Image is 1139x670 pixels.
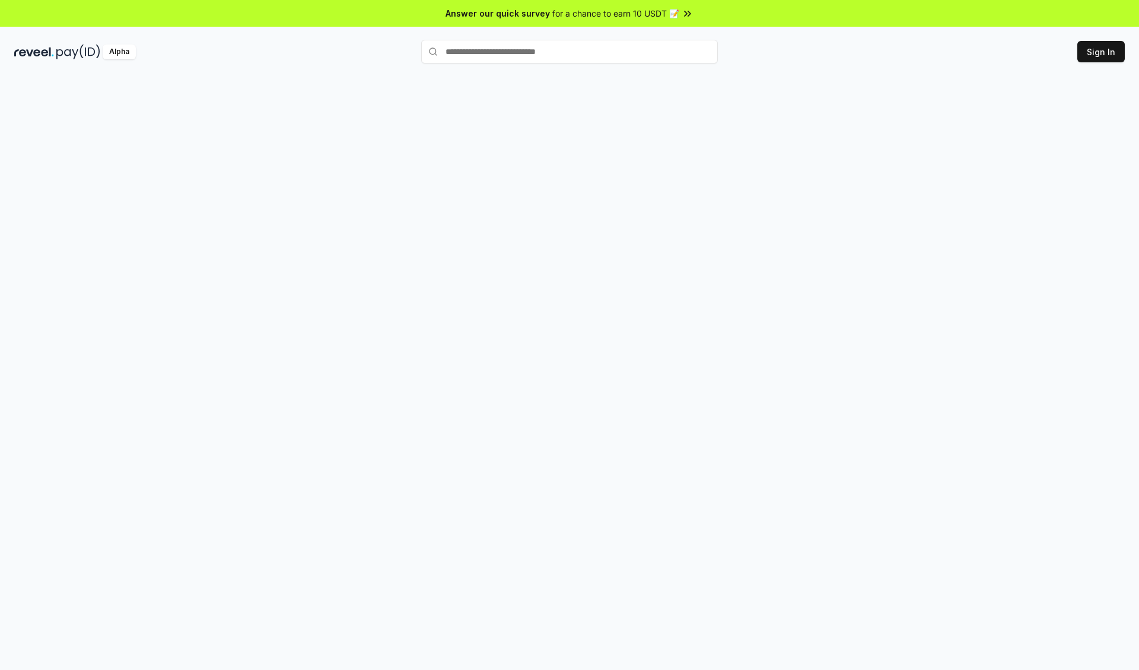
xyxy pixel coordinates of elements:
img: reveel_dark [14,45,54,59]
span: for a chance to earn 10 USDT 📝 [552,7,679,20]
span: Answer our quick survey [446,7,550,20]
button: Sign In [1077,41,1125,62]
img: pay_id [56,45,100,59]
div: Alpha [103,45,136,59]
